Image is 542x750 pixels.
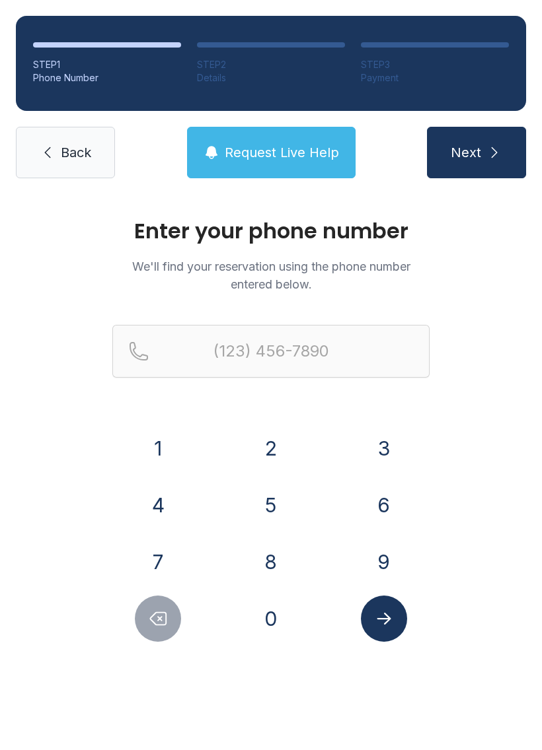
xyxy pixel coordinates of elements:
[112,325,430,378] input: Reservation phone number
[112,257,430,293] p: We'll find your reservation using the phone number entered below.
[33,71,181,85] div: Phone Number
[361,58,509,71] div: STEP 3
[451,143,481,162] span: Next
[61,143,91,162] span: Back
[361,425,407,471] button: 3
[248,596,294,642] button: 0
[248,425,294,471] button: 2
[135,482,181,528] button: 4
[197,58,345,71] div: STEP 2
[248,539,294,585] button: 8
[361,596,407,642] button: Submit lookup form
[361,71,509,85] div: Payment
[135,596,181,642] button: Delete number
[361,539,407,585] button: 9
[112,221,430,242] h1: Enter your phone number
[361,482,407,528] button: 6
[135,539,181,585] button: 7
[248,482,294,528] button: 5
[33,58,181,71] div: STEP 1
[197,71,345,85] div: Details
[225,143,339,162] span: Request Live Help
[135,425,181,471] button: 1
